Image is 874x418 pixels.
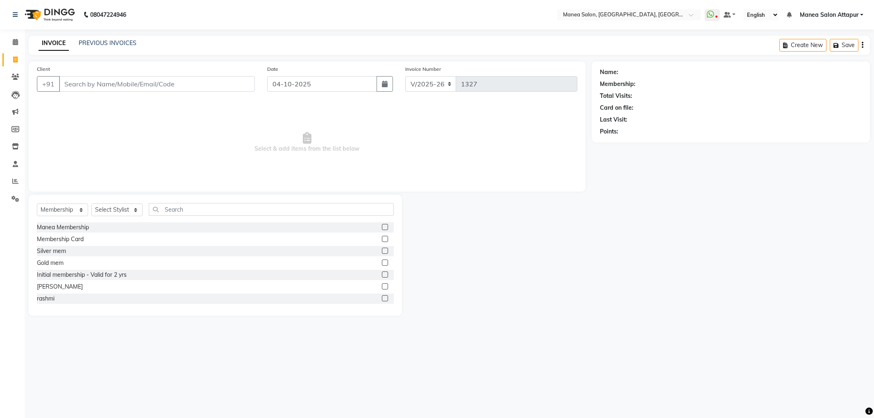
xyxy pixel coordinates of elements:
[600,80,636,88] div: Membership:
[37,76,60,92] button: +91
[37,223,89,232] div: Manea Membership
[405,66,441,73] label: Invoice Number
[600,127,618,136] div: Points:
[79,39,136,47] a: PREVIOUS INVOICES
[37,271,127,279] div: Initial membership - Valid for 2 yrs
[37,247,66,255] div: Silver mem
[800,11,858,19] span: Manea Salon Attapur
[600,68,618,77] div: Name:
[39,36,69,51] a: INVOICE
[37,282,83,291] div: [PERSON_NAME]
[37,259,64,267] div: Gold mem
[779,39,826,52] button: Create New
[21,3,77,26] img: logo
[830,39,858,52] button: Save
[59,76,255,92] input: Search by Name/Mobile/Email/Code
[37,102,577,183] span: Select & add items from the list below
[37,294,54,303] div: rashmi
[37,66,50,73] label: Client
[600,92,632,100] div: Total Visits:
[37,235,84,244] div: Membership Card
[267,66,278,73] label: Date
[600,104,633,112] div: Card on file:
[600,115,627,124] div: Last Visit:
[90,3,126,26] b: 08047224946
[149,203,394,216] input: Search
